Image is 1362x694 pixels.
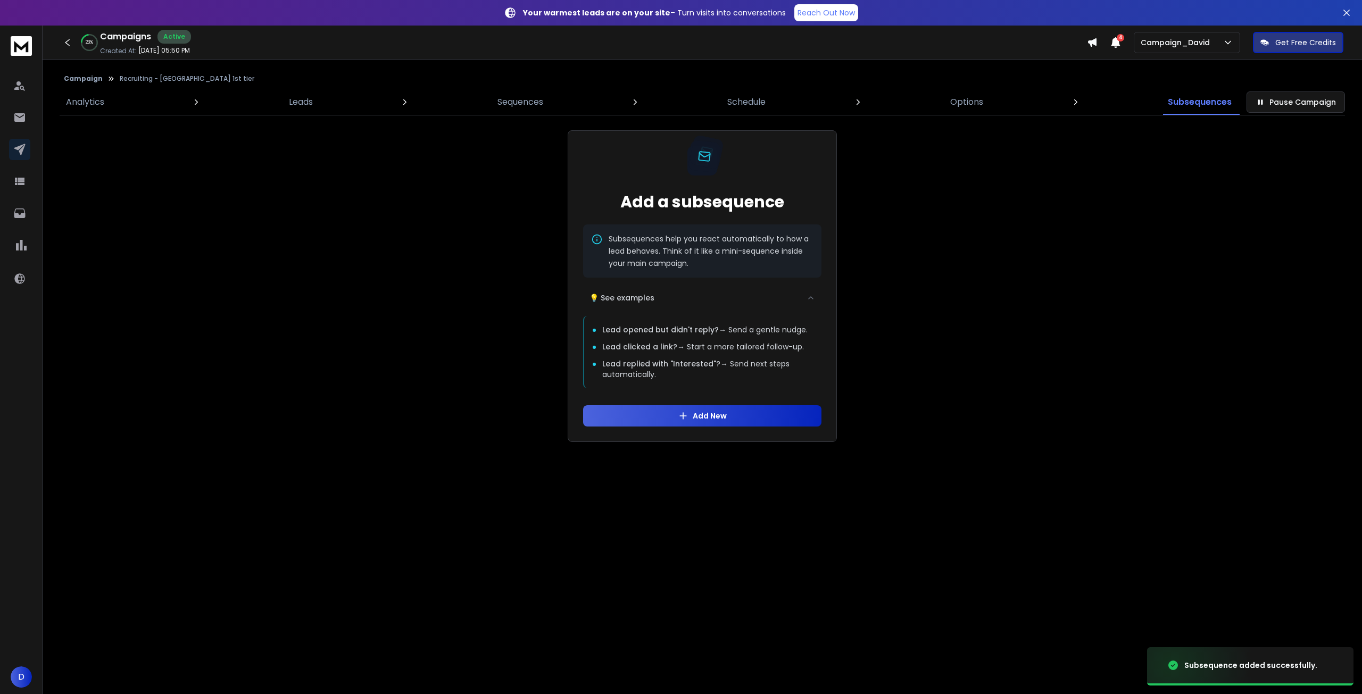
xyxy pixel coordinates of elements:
p: Reach Out Now [798,7,855,18]
p: Subsequences [1168,96,1232,108]
a: Leads [283,89,319,115]
p: 23 % [86,39,93,46]
button: Add New [583,405,821,427]
p: [DATE] 05:50 PM [138,46,190,55]
p: Leads [289,96,313,108]
h1: Campaigns [100,30,151,43]
div: Active [157,30,191,44]
button: Get Free Credits [1253,32,1343,53]
button: Campaign [64,74,103,83]
p: → Start a more tailored follow-up. [602,341,804,352]
div: Subsequence added successfully. [1184,660,1317,671]
span: Lead replied with "Interested"? [602,358,720,369]
a: Sequences [491,89,550,115]
a: Analytics [60,89,111,115]
p: Campaign_David [1141,37,1214,48]
img: logo [11,36,32,56]
p: → Send a gentle nudge. [602,324,808,335]
button: D [11,666,32,688]
a: Subsequences [1161,89,1238,115]
strong: Your warmest leads are on your site [523,7,670,18]
h2: Add a subsequence [583,193,821,212]
p: Subsequences help you react automatically to how a lead behaves. Think of it like a mini-sequence... [609,233,813,269]
p: Schedule [727,96,766,108]
span: 💡 See examples [589,292,654,303]
p: Options [950,96,983,108]
span: 4 [1117,34,1124,41]
p: Recruiting - [GEOGRAPHIC_DATA] 1st tier [120,74,254,83]
p: Created At: [100,47,136,55]
a: Options [944,89,990,115]
p: Get Free Credits [1275,37,1336,48]
button: Pause Campaign [1247,91,1345,113]
p: Analytics [66,96,104,108]
span: Lead opened but didn't reply? [602,324,719,335]
p: – Turn visits into conversations [523,7,786,18]
p: Sequences [497,96,543,108]
button: 💡 See examples [583,286,821,310]
a: Reach Out Now [794,4,858,21]
a: Schedule [721,89,772,115]
span: Lead clicked a link? [602,341,677,352]
p: → Send next steps automatically. [602,358,813,380]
